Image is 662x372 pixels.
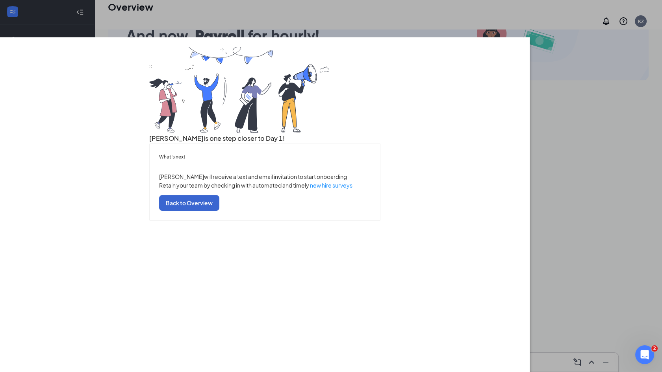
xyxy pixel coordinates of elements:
h5: What’s next [159,153,371,160]
a: new hire surveys [310,182,352,189]
p: Retain your team by checking in with automated and timely [159,181,371,190]
p: [PERSON_NAME] will receive a text and email invitation to start onboarding [159,172,371,181]
button: Back to Overview [159,195,219,211]
h3: [PERSON_NAME] is one step closer to Day 1! [149,133,380,144]
iframe: Intercom live chat [635,345,654,364]
span: 2 [651,345,658,352]
img: you are all set [149,47,330,133]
